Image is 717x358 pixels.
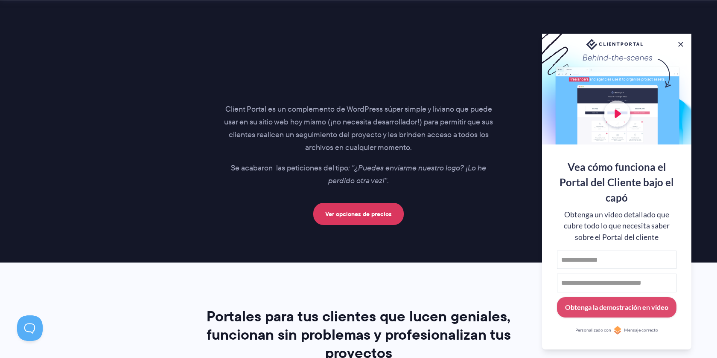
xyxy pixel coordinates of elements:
[387,175,389,186] font: .
[224,104,493,153] font: Client Portal es un complemento de WordPress súper simple y liviano que puede usar en su sitio we...
[560,161,674,204] font: Vea cómo funciona el Portal del Cliente bajo el capó
[564,210,670,242] font: Obtenga un video detallado que cubre todo lo que necesita saber sobre el Portal del cliente
[231,162,348,173] font: Se acabaron las peticiones del tipo
[557,326,676,335] a: Personalizado conMensaje correcto
[313,203,404,225] a: Ver opciones de precios
[17,315,43,341] iframe: Activar/desactivar soporte al cliente
[575,327,611,332] font: Personalizado con
[565,303,668,311] font: Obtenga la demostración en video
[328,162,486,186] font: : "¿Puedes enviarme nuestro logo? ¡Lo he perdido otra vez!"
[557,297,676,318] button: Obtenga la demostración en video
[613,326,622,335] img: Personalizado con RightMessage
[325,210,392,219] font: Ver opciones de precios
[624,327,658,332] font: Mensaje correcto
